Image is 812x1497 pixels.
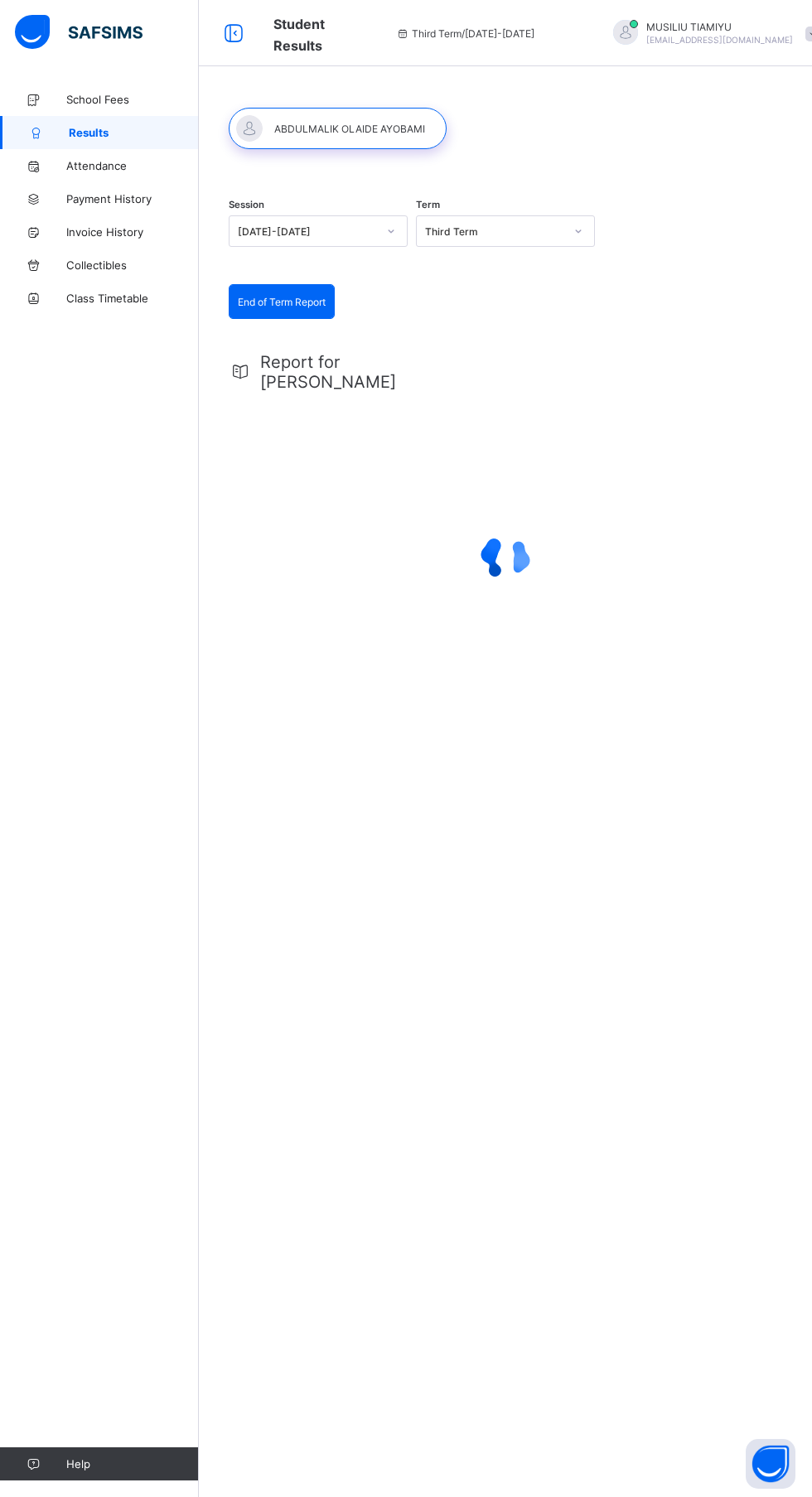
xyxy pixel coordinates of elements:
button: Open asap [746,1439,795,1489]
span: Term [416,199,440,210]
span: Collectibles [66,258,199,272]
span: MUSILIU TIAMIYU [646,21,793,33]
span: Report for [PERSON_NAME] [260,352,408,392]
span: Payment History [66,192,199,205]
span: School Fees [66,93,199,106]
span: session/term information [395,27,534,40]
span: End of Term Report [238,296,326,308]
span: Results [69,126,199,139]
img: safsims [15,15,143,50]
span: Attendance [66,159,199,172]
div: Third Term [425,225,564,238]
span: Class Timetable [66,292,199,305]
span: [EMAIL_ADDRESS][DOMAIN_NAME] [646,35,793,45]
span: Session [229,199,264,210]
span: Student Results [273,16,325,54]
span: Invoice History [66,225,199,239]
div: [DATE]-[DATE] [238,225,377,238]
span: Help [66,1457,198,1470]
